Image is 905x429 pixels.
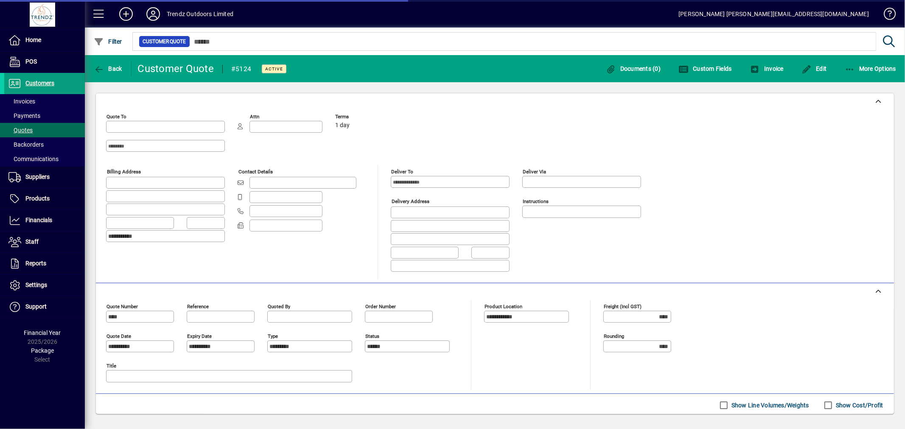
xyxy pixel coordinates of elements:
[265,66,283,72] span: Active
[523,169,546,175] mat-label: Deliver via
[94,38,122,45] span: Filter
[730,401,809,409] label: Show Line Volumes/Weights
[106,114,126,120] mat-label: Quote To
[8,98,35,105] span: Invoices
[4,210,85,231] a: Financials
[8,112,40,119] span: Payments
[31,347,54,354] span: Package
[25,195,50,202] span: Products
[365,303,396,309] mat-label: Order number
[834,401,883,409] label: Show Cost/Profit
[106,333,131,339] mat-label: Quote date
[112,6,140,22] button: Add
[231,62,251,76] div: #5124
[8,156,59,162] span: Communications
[335,122,350,129] span: 1 day
[8,127,33,134] span: Quotes
[187,303,209,309] mat-label: Reference
[25,303,47,310] span: Support
[250,114,259,120] mat-label: Attn
[25,80,54,86] span: Customers
[106,303,138,309] mat-label: Quote number
[4,123,85,137] a: Quotes
[845,65,897,72] span: More Options
[604,333,624,339] mat-label: Rounding
[268,333,278,339] mat-label: Type
[801,65,827,72] span: Edit
[4,296,85,318] a: Support
[140,6,167,22] button: Profile
[4,51,85,72] a: POS
[604,303,642,309] mat-label: Freight (incl GST)
[92,61,124,76] button: Back
[25,58,37,65] span: POS
[4,188,85,209] a: Products
[678,7,869,21] div: [PERSON_NAME] [PERSON_NAME][EMAIL_ADDRESS][DOMAIN_NAME]
[25,217,52,223] span: Financials
[4,94,85,109] a: Invoices
[138,62,214,75] div: Customer Quote
[748,61,786,76] button: Invoice
[92,34,124,49] button: Filter
[4,231,85,253] a: Staff
[106,362,116,368] mat-label: Title
[25,260,46,267] span: Reports
[4,167,85,188] a: Suppliers
[143,37,186,46] span: Customer Quote
[4,137,85,152] a: Backorders
[8,141,44,148] span: Backorders
[4,109,85,123] a: Payments
[25,238,39,245] span: Staff
[25,36,41,43] span: Home
[335,114,386,120] span: Terms
[24,329,61,336] span: Financial Year
[877,2,894,29] a: Knowledge Base
[605,65,661,72] span: Documents (0)
[365,333,379,339] mat-label: Status
[4,152,85,166] a: Communications
[4,30,85,51] a: Home
[603,61,663,76] button: Documents (0)
[843,61,899,76] button: More Options
[94,65,122,72] span: Back
[678,65,732,72] span: Custom Fields
[391,169,413,175] mat-label: Deliver To
[167,7,233,21] div: Trendz Outdoors Limited
[676,61,734,76] button: Custom Fields
[799,61,829,76] button: Edit
[268,303,290,309] mat-label: Quoted by
[485,303,522,309] mat-label: Product location
[187,333,212,339] mat-label: Expiry date
[25,281,47,288] span: Settings
[85,61,132,76] app-page-header-button: Back
[4,275,85,296] a: Settings
[4,253,85,274] a: Reports
[523,198,549,204] mat-label: Instructions
[25,173,50,180] span: Suppliers
[750,65,784,72] span: Invoice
